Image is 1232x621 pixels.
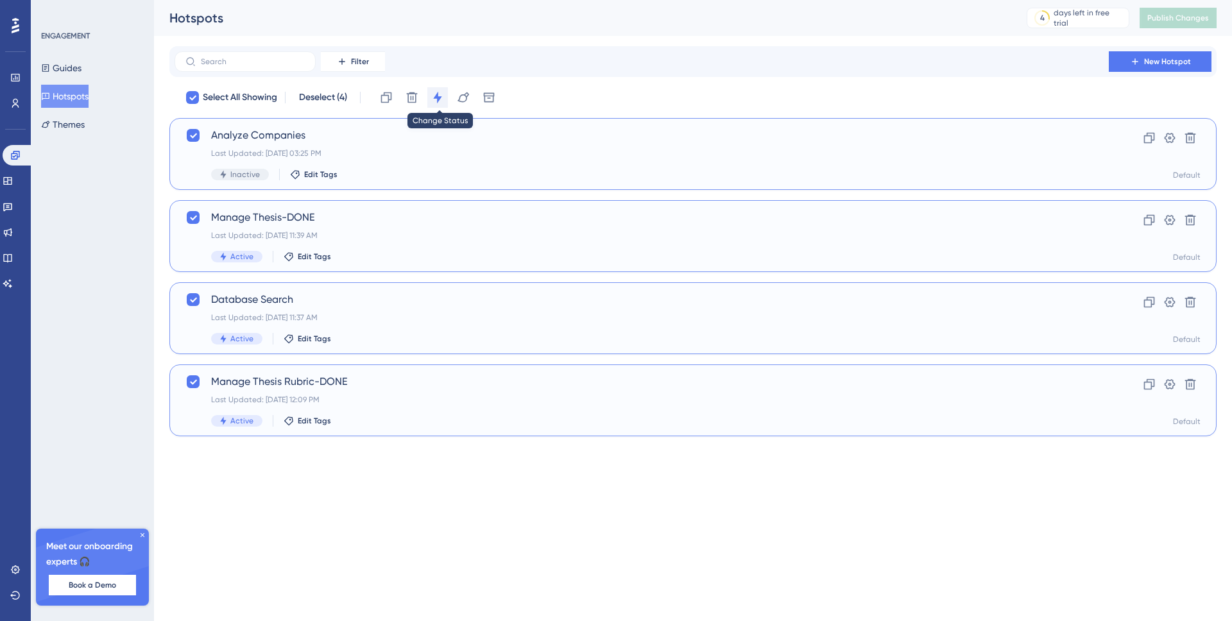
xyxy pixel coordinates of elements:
[304,169,338,180] span: Edit Tags
[211,395,1072,405] div: Last Updated: [DATE] 12:09 PM
[230,416,253,426] span: Active
[290,169,338,180] button: Edit Tags
[211,230,1072,241] div: Last Updated: [DATE] 11:39 AM
[298,334,331,344] span: Edit Tags
[211,292,1072,307] span: Database Search
[201,57,305,66] input: Search
[211,374,1072,389] span: Manage Thesis Rubric-DONE
[230,251,253,262] span: Active
[203,90,277,105] span: Select All Showing
[41,31,90,41] div: ENGAGEMENT
[211,128,1072,143] span: Analyze Companies
[284,416,331,426] button: Edit Tags
[298,416,331,426] span: Edit Tags
[211,210,1072,225] span: Manage Thesis-DONE
[299,90,347,105] span: Deselect (4)
[41,85,89,108] button: Hotspots
[69,580,116,590] span: Book a Demo
[298,251,331,262] span: Edit Tags
[41,113,85,136] button: Themes
[284,334,331,344] button: Edit Tags
[1173,170,1201,180] div: Default
[169,9,995,27] div: Hotspots
[284,251,331,262] button: Edit Tags
[351,56,369,67] span: Filter
[49,575,136,595] button: Book a Demo
[1173,252,1201,262] div: Default
[1144,56,1191,67] span: New Hotspot
[1140,8,1217,28] button: Publish Changes
[293,86,352,109] button: Deselect (4)
[1147,13,1209,23] span: Publish Changes
[1054,8,1125,28] div: days left in free trial
[1173,334,1201,345] div: Default
[211,312,1072,323] div: Last Updated: [DATE] 11:37 AM
[321,51,385,72] button: Filter
[230,334,253,344] span: Active
[1173,416,1201,427] div: Default
[211,148,1072,158] div: Last Updated: [DATE] 03:25 PM
[230,169,260,180] span: Inactive
[1109,51,1211,72] button: New Hotspot
[46,539,139,570] span: Meet our onboarding experts 🎧
[1040,13,1045,23] div: 4
[41,56,81,80] button: Guides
